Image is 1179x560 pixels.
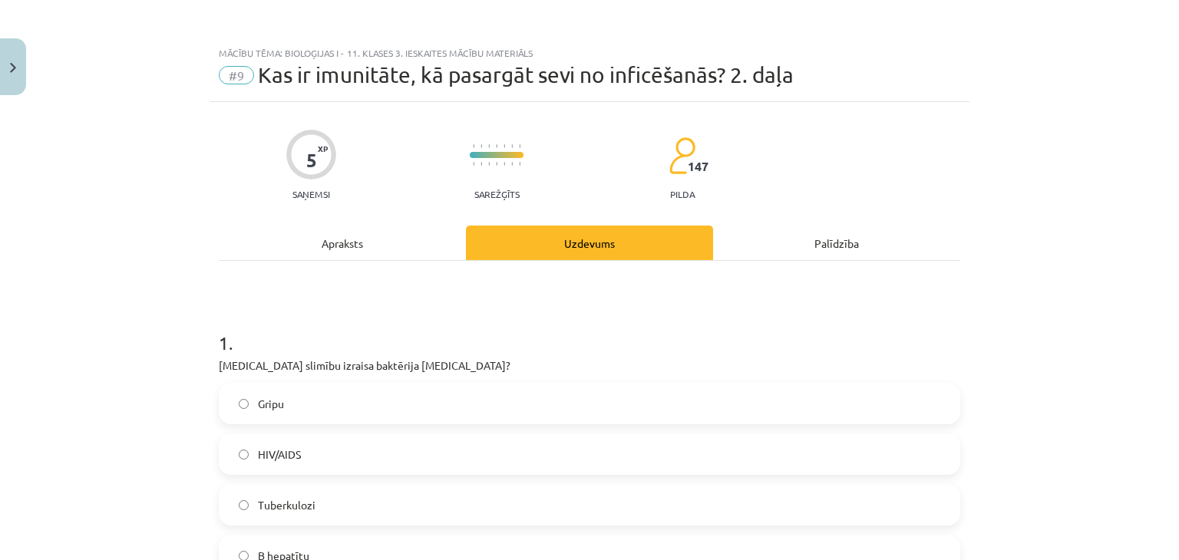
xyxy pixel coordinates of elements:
div: Palīdzība [713,226,960,260]
span: Gripu [258,396,284,412]
span: #9 [219,66,254,84]
input: Tuberkulozi [239,500,249,510]
h1: 1 . [219,305,960,353]
input: HIV/AIDS [239,450,249,460]
div: Uzdevums [466,226,713,260]
div: Mācību tēma: Bioloģijas i - 11. klases 3. ieskaites mācību materiāls [219,48,960,58]
span: Tuberkulozi [258,497,315,513]
span: 147 [688,160,708,173]
img: icon-short-line-57e1e144782c952c97e751825c79c345078a6d821885a25fce030b3d8c18986b.svg [504,144,505,148]
img: icon-short-line-57e1e144782c952c97e751825c79c345078a6d821885a25fce030b3d8c18986b.svg [473,162,474,166]
span: HIV/AIDS [258,446,301,463]
span: XP [318,144,328,153]
p: Saņemsi [286,189,336,199]
img: icon-short-line-57e1e144782c952c97e751825c79c345078a6d821885a25fce030b3d8c18986b.svg [511,162,513,166]
img: icon-short-line-57e1e144782c952c97e751825c79c345078a6d821885a25fce030b3d8c18986b.svg [519,162,520,166]
img: icon-short-line-57e1e144782c952c97e751825c79c345078a6d821885a25fce030b3d8c18986b.svg [488,144,490,148]
img: icon-short-line-57e1e144782c952c97e751825c79c345078a6d821885a25fce030b3d8c18986b.svg [496,162,497,166]
img: icon-short-line-57e1e144782c952c97e751825c79c345078a6d821885a25fce030b3d8c18986b.svg [519,144,520,148]
p: pilda [670,189,695,199]
div: 5 [306,150,317,171]
img: students-c634bb4e5e11cddfef0936a35e636f08e4e9abd3cc4e673bd6f9a4125e45ecb1.svg [669,137,695,175]
input: Gripu [239,399,249,409]
img: icon-short-line-57e1e144782c952c97e751825c79c345078a6d821885a25fce030b3d8c18986b.svg [511,144,513,148]
div: Apraksts [219,226,466,260]
img: icon-close-lesson-0947bae3869378f0d4975bcd49f059093ad1ed9edebbc8119c70593378902aed.svg [10,63,16,73]
img: icon-short-line-57e1e144782c952c97e751825c79c345078a6d821885a25fce030b3d8c18986b.svg [473,144,474,148]
p: [MEDICAL_DATA] slimību izraisa baktērija [MEDICAL_DATA]? [219,357,960,374]
img: icon-short-line-57e1e144782c952c97e751825c79c345078a6d821885a25fce030b3d8c18986b.svg [481,144,482,148]
img: icon-short-line-57e1e144782c952c97e751825c79c345078a6d821885a25fce030b3d8c18986b.svg [504,162,505,166]
p: Sarežģīts [474,189,520,199]
img: icon-short-line-57e1e144782c952c97e751825c79c345078a6d821885a25fce030b3d8c18986b.svg [481,162,482,166]
img: icon-short-line-57e1e144782c952c97e751825c79c345078a6d821885a25fce030b3d8c18986b.svg [488,162,490,166]
span: Kas ir imunitāte, kā pasargāt sevi no inficēšanās? 2. daļa [258,62,794,87]
img: icon-short-line-57e1e144782c952c97e751825c79c345078a6d821885a25fce030b3d8c18986b.svg [496,144,497,148]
